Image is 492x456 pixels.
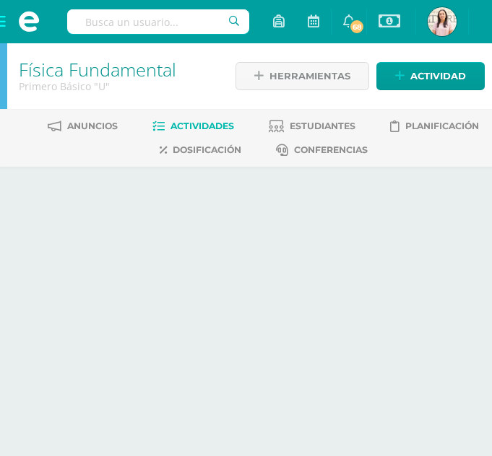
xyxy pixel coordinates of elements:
[290,120,355,131] span: Estudiantes
[48,115,118,138] a: Anuncios
[269,63,350,89] span: Herramientas
[376,62,485,90] a: Actividad
[390,115,479,138] a: Planificación
[236,62,369,90] a: Herramientas
[152,115,234,138] a: Actividades
[67,9,249,34] input: Busca un usuario...
[276,139,368,162] a: Conferencias
[428,7,457,36] img: d2942744f9c745a4cff7aa76c081e4cf.png
[19,79,217,93] div: Primero Básico 'U'
[160,139,241,162] a: Dosificación
[405,120,479,131] span: Planificación
[349,19,365,35] span: 68
[67,120,118,131] span: Anuncios
[294,144,368,155] span: Conferencias
[269,115,355,138] a: Estudiantes
[19,57,176,82] a: Física Fundamental
[173,144,241,155] span: Dosificación
[410,63,466,89] span: Actividad
[19,59,217,79] h1: Física Fundamental
[171,120,234,131] span: Actividades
